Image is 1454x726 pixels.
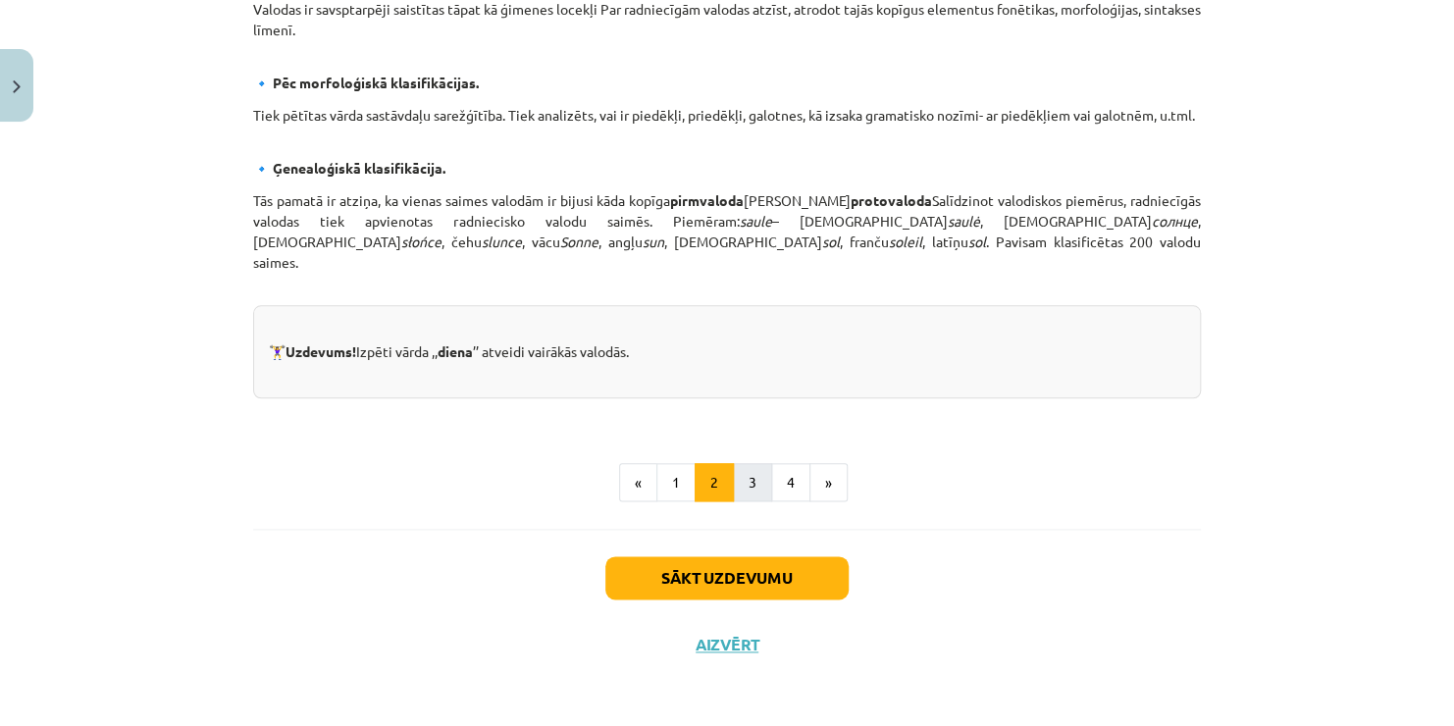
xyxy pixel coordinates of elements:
[438,342,473,360] strong: diena
[809,463,848,502] button: »
[13,80,21,93] img: icon-close-lesson-0947bae3869378f0d4975bcd49f059093ad1ed9edebbc8119c70593378902aed.svg
[690,635,764,654] button: Aizvērt
[560,233,598,250] em: Sonne
[619,463,657,502] button: «
[643,233,664,250] em: sun
[1152,212,1198,230] em: солнце
[733,463,772,502] button: 3
[253,190,1201,293] p: Tās pamatā ir atziņa, ka vienas saimes valodām ir bijusi kāda kopīga [PERSON_NAME] Salīdzinot val...
[740,212,772,230] em: saule
[889,233,922,250] em: soleil
[695,463,734,502] button: 2
[851,191,932,209] strong: protovaloda
[482,233,522,250] em: slunce
[822,233,840,250] em: sol
[948,212,980,230] em: saulė
[771,463,810,502] button: 4
[253,305,1201,398] div: 🏋️‍♀️ Izpēti vārda ,, ’’ atveidi vairākās valodās.
[656,463,696,502] button: 1
[967,233,985,250] em: sol
[253,159,445,177] strong: 🔹 Ģenealoģiskā klasifikācija.
[253,74,479,91] strong: 🔹 Pēc morfoloģiskā klasifikācijas.
[670,191,744,209] strong: pirmvaloda
[253,105,1201,126] p: Tiek pētītas vārda sastāvdaļu sarežģītība. Tiek analizēts, vai ir piedēkļi, priedēkļi, galotnes, ...
[253,463,1201,502] nav: Page navigation example
[605,556,849,599] button: Sākt uzdevumu
[286,342,356,360] strong: Uzdevums!
[401,233,441,250] em: słońce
